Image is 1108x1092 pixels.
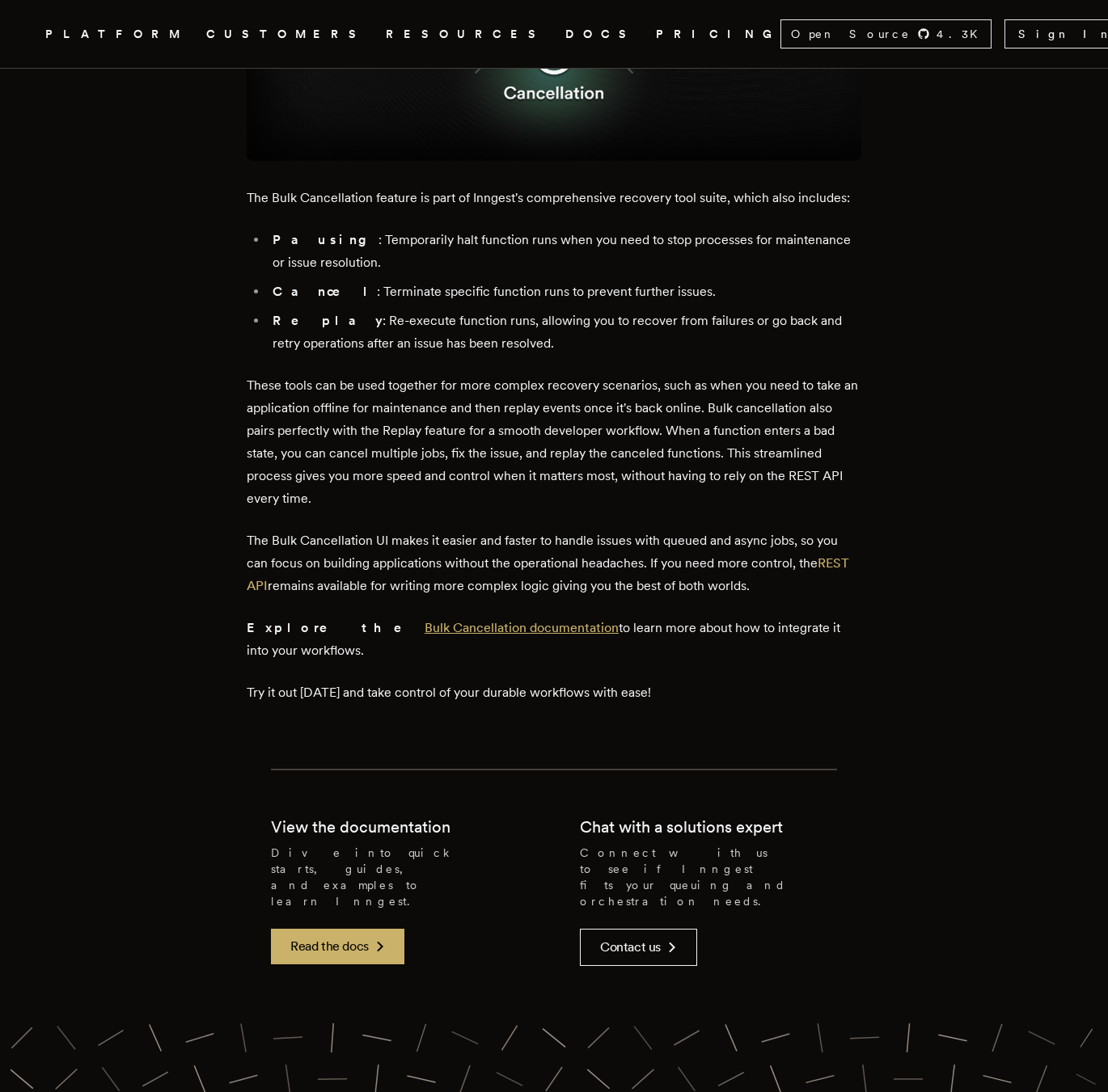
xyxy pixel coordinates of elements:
[247,187,861,209] p: The Bulk Cancellation feature is part of Inngest's comprehensive recovery tool suite, which also ...
[791,26,911,42] span: Open Source
[271,929,404,964] a: Read the docs
[247,681,861,704] p: Try it out [DATE] and take control of your durable workflows with ease!
[268,280,861,303] li: : Terminate specific function runs to prevent further issues.
[937,26,987,42] span: 4.3 K
[656,24,780,44] a: PRICING
[580,929,697,966] a: Contact us
[386,24,546,44] button: RESOURCES
[268,229,861,274] li: : Temporarily halt function runs when you need to stop processes for maintenance or issue resolut...
[271,816,450,838] h2: View the documentation
[580,816,783,838] h2: Chat with a solutions expert
[580,845,837,909] p: Connect with us to see if Inngest fits your queuing and orchestration needs.
[273,232,378,247] strong: Pausing
[268,310,861,355] li: : Re-execute function runs, allowing you to recover from failures or go back and retry operations...
[206,24,366,44] a: CUSTOMERS
[273,313,383,328] strong: Replay
[565,24,636,44] a: DOCS
[247,617,861,662] p: to learn more about how to integrate it into your workflows.
[247,555,849,593] a: REST API
[425,620,619,635] a: Bulk Cancellation documentation
[247,529,861,597] p: The Bulk Cancellation UI makes it easier and faster to handle issues with queued and async jobs, ...
[247,374,861,510] p: These tools can be used together for more complex recovery scenarios, such as when you need to ta...
[271,845,528,909] p: Dive into quick starts, guides, and examples to learn Inngest.
[247,620,619,635] strong: Explore the
[45,24,187,44] button: PLATFORM
[273,284,377,299] strong: Cancel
